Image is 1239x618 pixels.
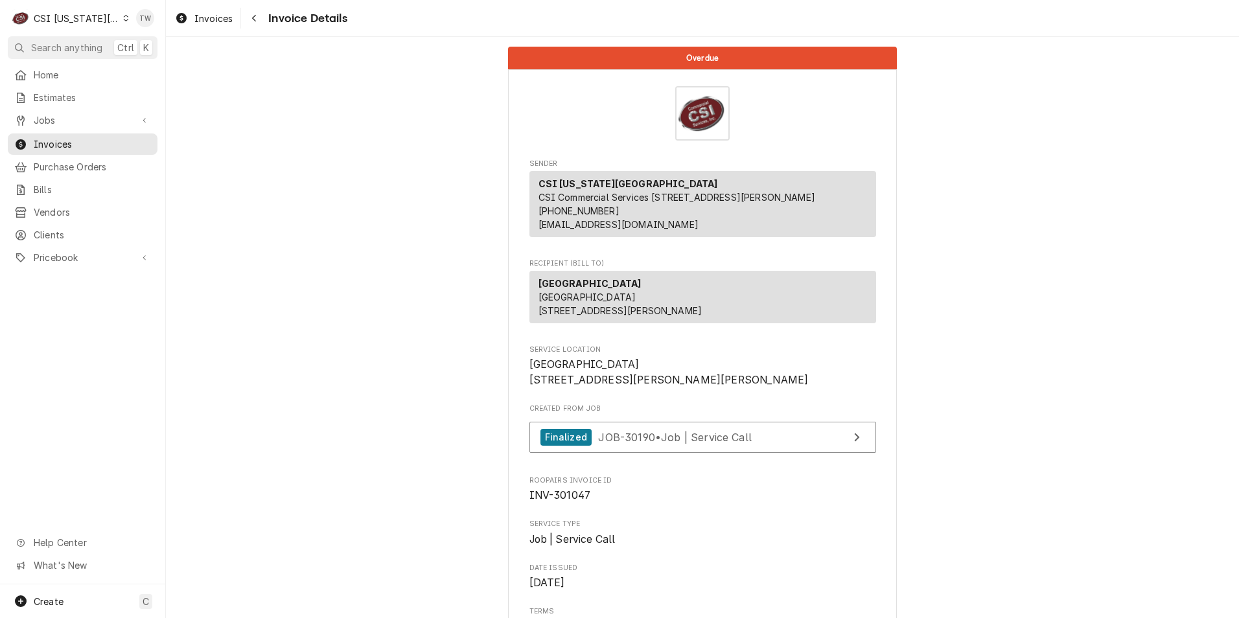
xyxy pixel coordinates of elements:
[31,41,102,54] span: Search anything
[8,64,157,86] a: Home
[529,533,616,545] span: Job | Service Call
[8,532,157,553] a: Go to Help Center
[34,137,151,151] span: Invoices
[34,536,150,549] span: Help Center
[540,429,592,446] div: Finalized
[34,558,150,572] span: What's New
[686,54,719,62] span: Overdue
[34,12,119,25] div: CSI [US_STATE][GEOGRAPHIC_DATA]
[34,68,151,82] span: Home
[529,532,876,547] span: Service Type
[529,422,876,453] a: View Job
[136,9,154,27] div: Tori Warrick's Avatar
[529,519,876,529] span: Service Type
[143,595,149,608] span: C
[8,109,157,131] a: Go to Jobs
[538,292,702,316] span: [GEOGRAPHIC_DATA] [STREET_ADDRESS][PERSON_NAME]
[529,357,876,387] span: Service Location
[170,8,238,29] a: Invoices
[8,224,157,246] a: Clients
[529,519,876,547] div: Service Type
[529,475,876,503] div: Roopairs Invoice ID
[8,179,157,200] a: Bills
[529,488,876,503] span: Roopairs Invoice ID
[529,475,876,486] span: Roopairs Invoice ID
[529,171,876,237] div: Sender
[143,41,149,54] span: K
[529,345,876,355] span: Service Location
[34,228,151,242] span: Clients
[529,358,809,386] span: [GEOGRAPHIC_DATA] [STREET_ADDRESS][PERSON_NAME][PERSON_NAME]
[12,9,30,27] div: CSI Kansas City's Avatar
[538,205,619,216] a: [PHONE_NUMBER]
[529,563,876,573] span: Date Issued
[529,171,876,242] div: Sender
[529,606,876,617] span: Terms
[8,156,157,177] a: Purchase Orders
[8,36,157,59] button: Search anythingCtrlK
[529,258,876,269] span: Recipient (Bill To)
[538,192,815,203] span: CSI Commercial Services [STREET_ADDRESS][PERSON_NAME]
[34,113,132,127] span: Jobs
[12,9,30,27] div: C
[8,87,157,108] a: Estimates
[529,345,876,388] div: Service Location
[508,47,897,69] div: Status
[529,258,876,329] div: Invoice Recipient
[34,596,64,607] span: Create
[538,219,699,230] a: [EMAIL_ADDRESS][DOMAIN_NAME]
[34,91,151,104] span: Estimates
[529,159,876,243] div: Invoice Sender
[598,430,752,443] span: JOB-30190 • Job | Service Call
[136,9,154,27] div: TW
[675,86,730,141] img: Logo
[538,278,642,289] strong: [GEOGRAPHIC_DATA]
[34,183,151,196] span: Bills
[529,575,876,591] span: Date Issued
[194,12,233,25] span: Invoices
[529,489,591,501] span: INV-301047
[538,178,718,189] strong: CSI [US_STATE][GEOGRAPHIC_DATA]
[34,251,132,264] span: Pricebook
[264,10,347,27] span: Invoice Details
[529,404,876,459] div: Created From Job
[529,271,876,323] div: Recipient (Bill To)
[8,133,157,155] a: Invoices
[8,201,157,223] a: Vendors
[529,563,876,591] div: Date Issued
[529,159,876,169] span: Sender
[244,8,264,29] button: Navigate back
[8,555,157,576] a: Go to What's New
[529,577,565,589] span: [DATE]
[117,41,134,54] span: Ctrl
[8,247,157,268] a: Go to Pricebook
[529,404,876,414] span: Created From Job
[529,271,876,328] div: Recipient (Bill To)
[34,205,151,219] span: Vendors
[34,160,151,174] span: Purchase Orders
